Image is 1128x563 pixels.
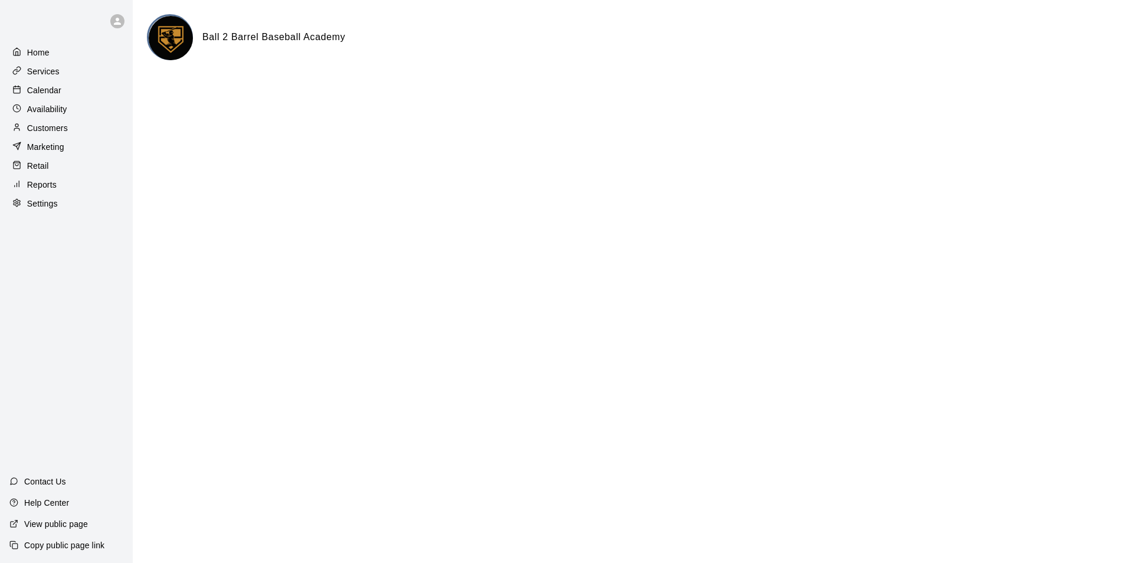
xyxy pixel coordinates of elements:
[24,518,88,530] p: View public page
[9,195,123,212] a: Settings
[9,176,123,194] a: Reports
[27,160,49,172] p: Retail
[27,84,61,96] p: Calendar
[27,141,64,153] p: Marketing
[24,497,69,509] p: Help Center
[9,44,123,61] a: Home
[24,476,66,487] p: Contact Us
[27,198,58,210] p: Settings
[9,119,123,137] a: Customers
[27,66,60,77] p: Services
[27,47,50,58] p: Home
[27,179,57,191] p: Reports
[27,122,68,134] p: Customers
[9,63,123,80] a: Services
[9,138,123,156] a: Marketing
[149,16,193,60] img: Ball 2 Barrel Baseball Academy logo
[27,103,67,115] p: Availability
[9,100,123,118] a: Availability
[9,157,123,175] a: Retail
[24,539,104,551] p: Copy public page link
[202,30,345,45] h6: Ball 2 Barrel Baseball Academy
[9,81,123,99] a: Calendar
